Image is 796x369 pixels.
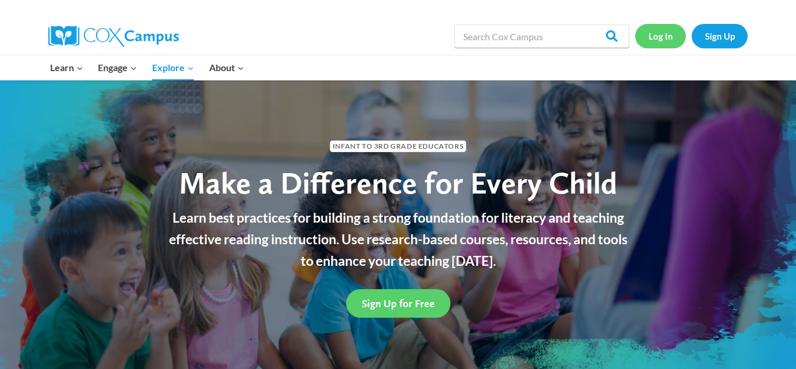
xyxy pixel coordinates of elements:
[43,55,91,80] button: Child menu of Learn
[145,55,202,80] button: Child menu of Explore
[692,24,748,48] a: Sign Up
[43,55,251,80] nav: Primary Navigation
[162,207,634,271] p: Learn best practices for building a strong foundation for literacy and teaching effective reading...
[362,297,435,310] span: Sign Up for Free
[635,24,748,48] nav: Secondary Navigation
[179,164,617,201] span: Make a Difference for Every Child
[455,24,629,48] input: Search Cox Campus
[330,140,466,152] span: Infant to 3rd Grade Educators
[48,26,179,47] img: Cox Campus
[91,55,145,80] button: Child menu of Engage
[635,24,686,48] a: Log In
[202,55,252,80] button: Child menu of About
[346,289,450,318] a: Sign Up for Free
